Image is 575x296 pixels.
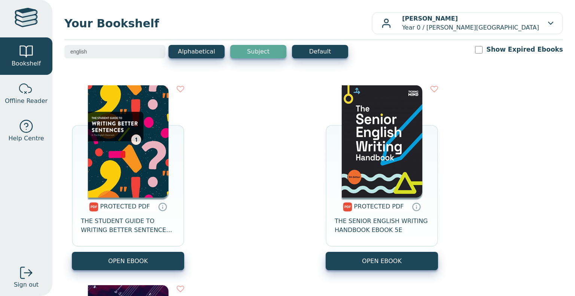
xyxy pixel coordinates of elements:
[64,45,165,58] input: Search bookshelf (E.g: psychology)
[88,85,168,198] img: 3ba8b79e-32ac-4d6d-b2c3-e4c2ea5ba7eb.png
[486,45,563,54] label: Show Expired Ebooks
[14,280,39,289] span: Sign out
[168,45,225,58] button: Alphabetical
[343,202,352,211] img: pdf.svg
[335,217,429,235] span: THE SENIOR ENGLISH WRITING HANDBOOK EBOOK 5E
[64,15,372,32] span: Your Bookshelf
[100,203,150,210] span: PROTECTED PDF
[5,97,48,106] span: Offline Reader
[72,252,184,270] a: OPEN EBOOK
[342,85,422,198] img: 25643985-9e4a-4d66-82f1-e43d7e759b84.png
[81,217,175,235] span: THE STUDENT GUIDE TO WRITING BETTER SENTENCES IN THE ENGLISH CLASSROOM BOOK 1 EBOOK
[89,202,98,211] img: pdf.svg
[402,14,539,32] p: Year 0 / [PERSON_NAME][GEOGRAPHIC_DATA]
[354,203,404,210] span: PROTECTED PDF
[292,45,348,58] button: Default
[8,134,44,143] span: Help Centre
[158,202,167,211] a: Protected PDFs cannot be printed, copied or shared. They can be accessed online through Education...
[230,45,286,58] button: Subject
[402,15,458,22] b: [PERSON_NAME]
[326,252,438,270] a: OPEN EBOOK
[372,12,563,34] button: [PERSON_NAME]Year 0 / [PERSON_NAME][GEOGRAPHIC_DATA]
[412,202,421,211] a: Protected PDFs cannot be printed, copied or shared. They can be accessed online through Education...
[12,59,41,68] span: Bookshelf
